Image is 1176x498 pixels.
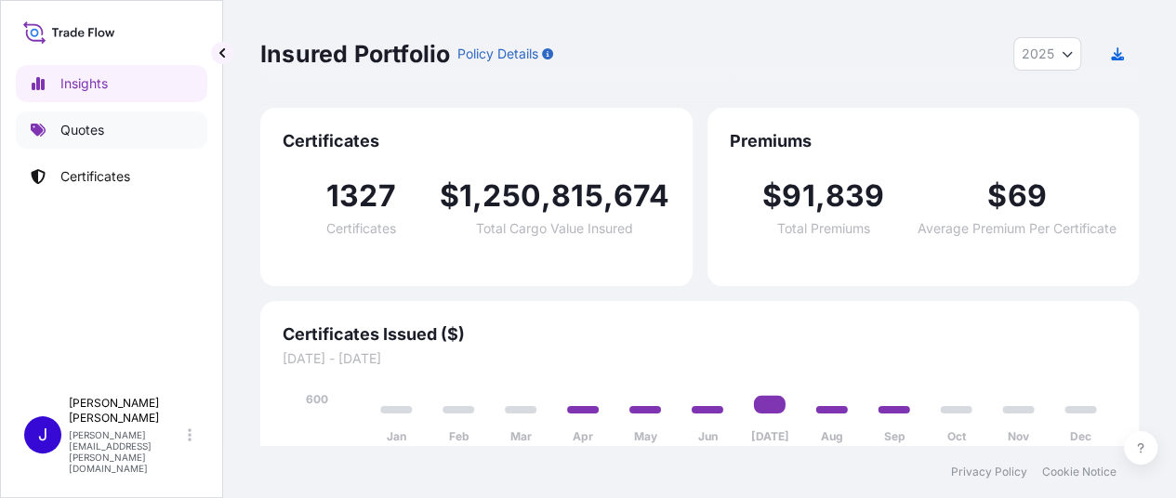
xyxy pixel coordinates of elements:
[821,429,843,443] tspan: Aug
[1042,465,1117,479] a: Cookie Notice
[777,222,870,235] span: Total Premiums
[1013,37,1081,71] button: Year Selector
[1022,45,1054,63] span: 2025
[476,222,633,235] span: Total Cargo Value Insured
[614,181,670,211] span: 674
[1070,429,1091,443] tspan: Dec
[883,429,905,443] tspan: Sep
[60,74,108,93] p: Insights
[326,222,396,235] span: Certificates
[551,181,603,211] span: 815
[730,130,1117,152] span: Premiums
[69,396,184,426] p: [PERSON_NAME] [PERSON_NAME]
[1008,429,1030,443] tspan: Nov
[440,181,459,211] span: $
[573,429,593,443] tspan: Apr
[603,181,614,211] span: ,
[918,222,1117,235] span: Average Premium Per Certificate
[457,45,538,63] p: Policy Details
[459,181,472,211] span: 1
[60,167,130,186] p: Certificates
[762,181,782,211] span: $
[510,429,532,443] tspan: Mar
[815,181,826,211] span: ,
[782,181,814,211] span: 91
[283,323,1117,346] span: Certificates Issued ($)
[634,429,658,443] tspan: May
[387,429,406,443] tspan: Jan
[326,181,396,211] span: 1327
[69,429,184,474] p: [PERSON_NAME][EMAIL_ADDRESS][PERSON_NAME][DOMAIN_NAME]
[947,429,967,443] tspan: Oct
[38,426,47,444] span: J
[987,181,1007,211] span: $
[16,65,207,102] a: Insights
[283,130,670,152] span: Certificates
[1007,181,1046,211] span: 69
[826,181,885,211] span: 839
[750,429,788,443] tspan: [DATE]
[283,349,1117,368] span: [DATE] - [DATE]
[472,181,482,211] span: ,
[951,465,1027,479] a: Privacy Policy
[260,39,450,69] p: Insured Portfolio
[448,429,469,443] tspan: Feb
[306,392,328,406] tspan: 600
[16,111,207,149] a: Quotes
[698,429,718,443] tspan: Jun
[60,121,104,139] p: Quotes
[482,181,541,211] span: 250
[16,158,207,195] a: Certificates
[541,181,551,211] span: ,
